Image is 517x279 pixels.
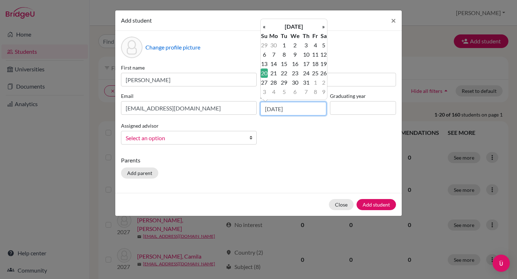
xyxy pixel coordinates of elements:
td: 3 [261,87,268,96]
td: 26 [320,68,327,78]
th: Mo [268,31,280,41]
td: 5 [320,41,327,50]
th: We [289,31,301,41]
label: Assigned advisor [121,122,159,129]
td: 10 [301,50,311,59]
p: Parents [121,156,396,165]
th: Th [301,31,311,41]
th: Sa [320,31,327,41]
td: 27 [261,78,268,87]
td: 6 [261,50,268,59]
td: 7 [268,50,280,59]
td: 4 [268,87,280,96]
td: 21 [268,68,280,78]
span: Select an option [126,133,243,143]
td: 23 [289,68,301,78]
th: Fr [311,31,320,41]
td: 5 [280,87,289,96]
td: 22 [280,68,289,78]
td: 7 [301,87,311,96]
th: Tu [280,31,289,41]
td: 25 [311,68,320,78]
td: 28 [268,78,280,87]
td: 9 [289,50,301,59]
td: 8 [311,87,320,96]
td: 12 [320,50,327,59]
td: 30 [268,41,280,50]
td: 6 [289,87,301,96]
label: First name [121,64,257,71]
td: 13 [261,59,268,68]
td: 14 [268,59,280,68]
td: 20 [261,68,268,78]
td: 4 [311,41,320,50]
td: 29 [261,41,268,50]
input: dd/mm/yyyy [260,102,326,115]
label: Graduating year [330,92,396,100]
th: Su [261,31,268,41]
td: 3 [301,41,311,50]
button: Close [385,10,402,30]
span: Add student [121,17,152,24]
button: Add parent [121,167,158,179]
td: 19 [320,59,327,68]
th: « [261,22,268,31]
td: 31 [301,78,311,87]
td: 11 [311,50,320,59]
td: 15 [280,59,289,68]
td: 29 [280,78,289,87]
td: 2 [320,78,327,87]
td: 30 [289,78,301,87]
td: 16 [289,59,301,68]
td: 9 [320,87,327,96]
div: Open Intercom Messenger [493,255,510,272]
td: 8 [280,50,289,59]
div: Profile picture [121,37,143,58]
th: [DATE] [268,22,320,31]
td: 1 [311,78,320,87]
button: Add student [357,199,396,210]
label: Surname [260,64,396,71]
td: 2 [289,41,301,50]
td: 1 [280,41,289,50]
td: 17 [301,59,311,68]
span: × [391,15,396,25]
label: Email [121,92,257,100]
td: 18 [311,59,320,68]
th: » [320,22,327,31]
td: 24 [301,68,311,78]
button: Close [329,199,354,210]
